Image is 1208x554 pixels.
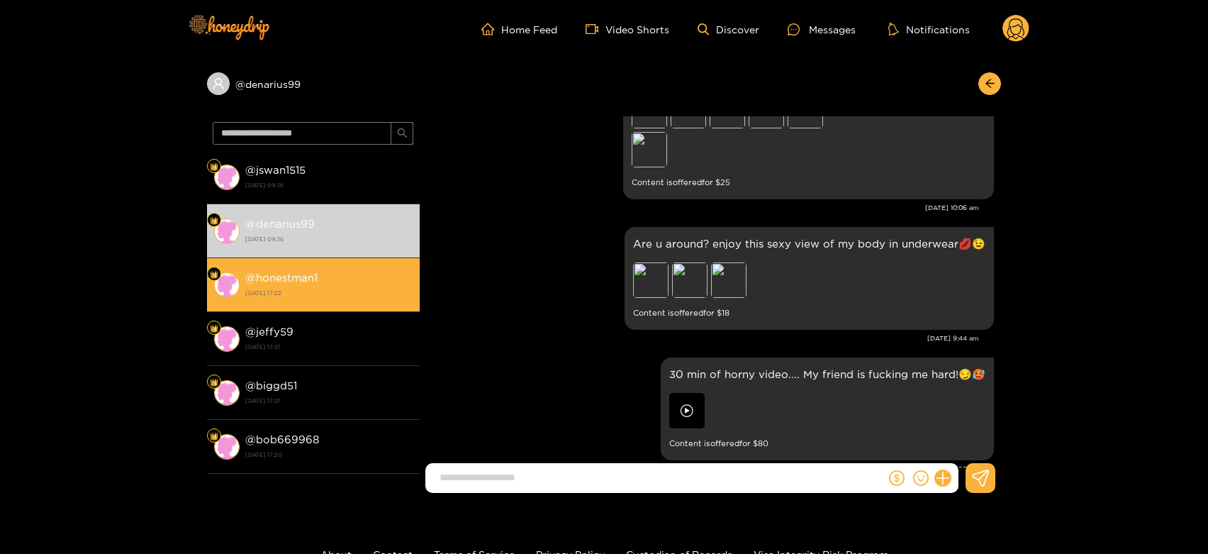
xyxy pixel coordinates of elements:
span: arrow-left [985,78,995,90]
strong: [DATE] 09:36 [245,233,413,245]
img: conversation [214,165,240,190]
img: Fan Level [210,270,218,279]
div: @denarius99 [207,72,420,95]
img: conversation [214,218,240,244]
img: conversation [214,326,240,352]
img: conversation [214,272,240,298]
div: [DATE] 9:44 am [427,333,979,343]
img: conversation [214,380,240,406]
strong: [DATE] 17:21 [245,340,413,353]
p: 30 min of horny video.... My friend is fucking me hard!😏🥵 [669,366,985,382]
div: Aug. 22, 9:55 am [661,358,994,460]
button: arrow-left [978,72,1001,95]
small: Content is offered for $ 80 [669,436,985,452]
img: Fan Level [210,162,218,171]
strong: @ denarius99 [245,218,315,230]
span: home [481,23,501,35]
a: Video Shorts [586,23,669,35]
div: [DATE] 10:06 am [427,203,979,213]
img: preview [669,393,705,428]
span: search [397,128,408,140]
span: smile [913,470,929,486]
a: Discover [698,23,759,35]
span: user [212,77,225,90]
button: search [391,122,413,145]
div: Aug. 21, 9:44 am [625,227,994,330]
img: conversation [214,434,240,460]
strong: [DATE] 09:36 [245,179,413,192]
small: Content is offered for $ 18 [633,305,985,321]
strong: [DATE] 17:22 [245,287,413,299]
p: Are u around? enjoy this sexy view of my body in underwear💋😉 [633,236,985,252]
strong: @ biggd51 [245,380,297,392]
strong: [DATE] 17:21 [245,394,413,407]
button: Notifications [884,22,974,36]
div: Messages [788,21,856,38]
strong: @ jswan1515 [245,164,306,176]
img: Fan Level [210,378,218,387]
img: Fan Level [210,216,218,225]
strong: [DATE] 17:20 [245,448,413,461]
span: video-camera [586,23,605,35]
strong: @ bob669968 [245,433,319,445]
small: Content is offered for $ 25 [632,174,985,191]
img: Fan Level [210,324,218,333]
button: dollar [886,467,907,489]
strong: @ jeffy59 [245,326,293,338]
img: Fan Level [210,432,218,441]
strong: @ honestman1 [245,272,318,284]
span: dollar [889,470,905,486]
a: Home Feed [481,23,557,35]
